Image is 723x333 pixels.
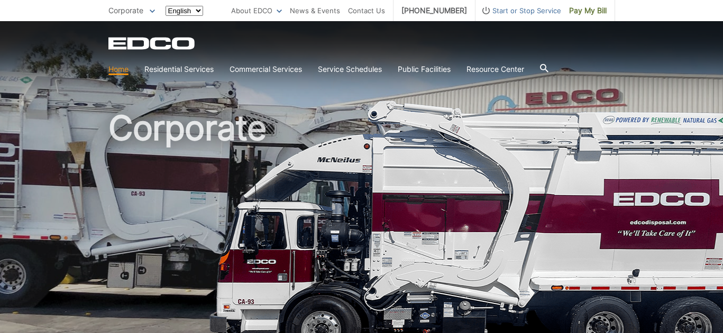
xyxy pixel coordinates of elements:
a: Contact Us [348,5,385,16]
a: Home [108,63,129,75]
a: News & Events [290,5,340,16]
a: Resource Center [466,63,524,75]
span: Corporate [108,6,143,15]
a: About EDCO [231,5,282,16]
a: Public Facilities [398,63,451,75]
a: Residential Services [144,63,214,75]
a: Commercial Services [230,63,302,75]
a: EDCD logo. Return to the homepage. [108,37,196,50]
a: Service Schedules [318,63,382,75]
select: Select a language [166,6,203,16]
span: Pay My Bill [569,5,607,16]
